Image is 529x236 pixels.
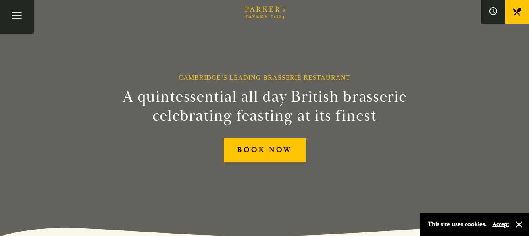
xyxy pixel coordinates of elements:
[179,74,350,81] h1: Cambridge’s Leading Brasserie Restaurant
[428,219,487,230] p: This site uses cookies.
[492,221,509,228] button: Accept
[515,221,523,228] button: Close and accept
[84,87,446,125] h2: A quintessential all day British brasserie celebrating feasting at its finest
[224,138,306,162] a: BOOK NOW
